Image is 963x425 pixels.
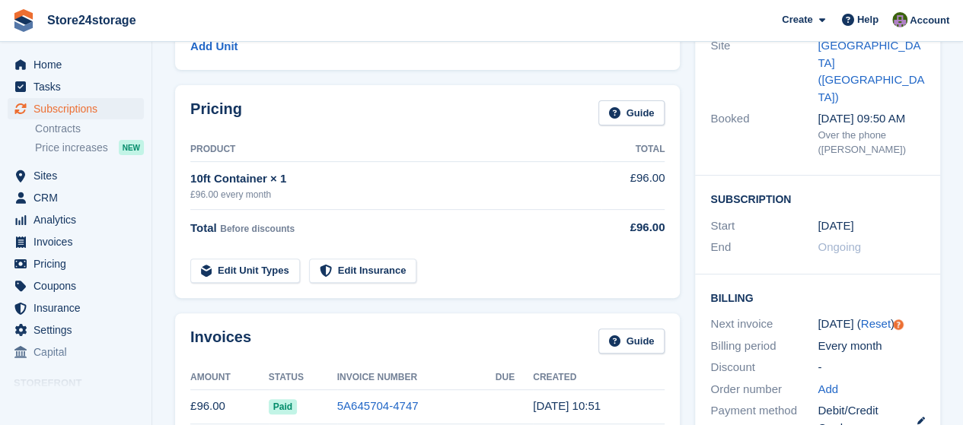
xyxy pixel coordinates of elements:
a: Edit Insurance [309,258,417,284]
div: £96.00 [601,219,665,236]
td: £96.00 [190,389,269,423]
span: Sites [33,165,125,186]
time: 2025-02-12 01:00:00 UTC [818,217,853,235]
a: menu [8,275,144,297]
div: [DATE] ( ) [818,316,925,333]
a: menu [8,98,144,119]
div: End [710,239,818,256]
span: Pricing [33,253,125,274]
a: Reset [861,317,891,330]
div: Over the phone ([PERSON_NAME]) [818,128,925,157]
a: Edit Unit Types [190,258,300,284]
h2: Subscription [710,191,925,206]
span: Analytics [33,209,125,230]
div: £96.00 every month [190,188,601,201]
td: £96.00 [601,161,665,209]
a: Contracts [35,122,144,136]
a: Store24storage [41,8,142,33]
a: menu [8,231,144,252]
span: Insurance [33,297,125,319]
th: Due [496,366,533,390]
span: Before discounts [220,224,295,234]
th: Created [533,366,665,390]
a: menu [8,253,144,274]
th: Total [601,138,665,162]
span: Account [910,13,949,28]
span: Total [190,221,217,234]
div: Start [710,217,818,235]
th: Product [190,138,601,162]
div: Site [710,37,818,106]
div: Next invoice [710,316,818,333]
div: Billing period [710,338,818,355]
span: Settings [33,319,125,341]
a: menu [8,319,144,341]
span: Help [857,12,878,27]
a: menu [8,209,144,230]
time: 2025-08-12 09:51:34 UTC [533,399,601,412]
span: CRM [33,187,125,208]
a: menu [8,297,144,319]
div: Tooltip anchor [891,318,905,331]
a: menu [8,54,144,75]
span: Home [33,54,125,75]
a: menu [8,76,144,97]
span: Capital [33,341,125,363]
div: Every month [818,338,925,355]
div: Discount [710,359,818,376]
h2: Pricing [190,100,242,125]
a: menu [8,165,144,186]
h2: Billing [710,290,925,305]
a: Price increases NEW [35,139,144,156]
a: Add Unit [190,38,238,56]
a: menu [8,341,144,363]
a: [GEOGRAPHIC_DATA] ([GEOGRAPHIC_DATA]) [818,39,924,103]
a: Guide [598,328,665,354]
th: Amount [190,366,269,390]
span: Coupons [33,275,125,297]
a: 5A645704-4747 [337,399,419,412]
img: stora-icon-8386f47178a22dfd0bd8f6a31ec36ba5ce8667c1dd55bd0f319d3a0aa187defe.svg [12,9,35,32]
div: - [818,359,925,376]
th: Invoice Number [337,366,496,390]
div: [DATE] 09:50 AM [818,110,925,128]
span: Paid [269,399,297,414]
h2: Invoices [190,328,251,354]
span: Storefront [14,376,151,391]
span: Ongoing [818,240,861,253]
div: 10ft Container × 1 [190,170,601,188]
div: Booked [710,110,818,157]
th: Status [269,366,337,390]
div: NEW [119,140,144,155]
span: Create [782,12,812,27]
a: menu [8,187,144,208]
span: Invoices [33,231,125,252]
span: Subscriptions [33,98,125,119]
a: Guide [598,100,665,125]
div: Order number [710,381,818,398]
img: Jane Welch [892,12,907,27]
a: Add [818,381,838,398]
span: Price increases [35,141,108,155]
span: Tasks [33,76,125,97]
